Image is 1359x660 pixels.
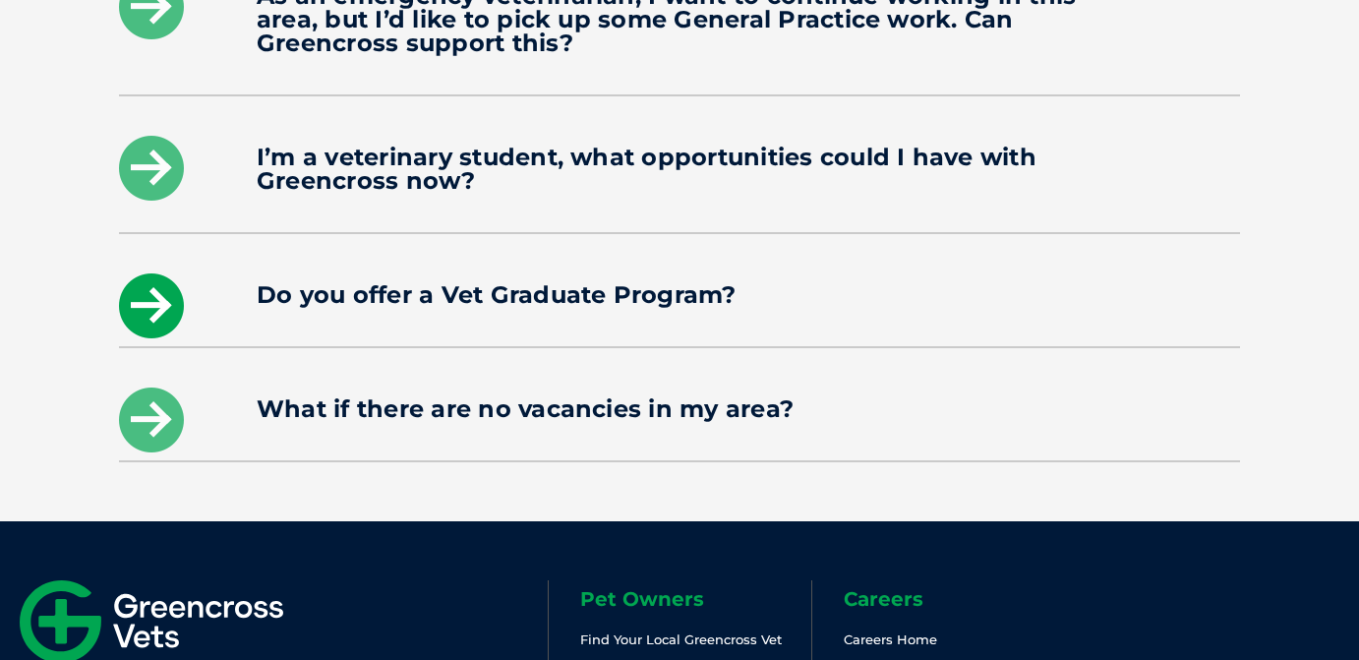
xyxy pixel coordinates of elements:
[1321,90,1340,109] button: Search
[844,589,1075,609] h6: Careers
[580,631,782,647] a: Find Your Local Greencross Vet
[257,397,1102,421] h4: What if there are no vacancies in my area?
[844,631,937,647] a: Careers Home
[257,283,1102,307] h4: Do you offer a Vet Graduate Program?
[580,589,811,609] h6: Pet Owners
[257,146,1102,193] h4: I’m a veterinary student, what opportunities could I have with Greencross now?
